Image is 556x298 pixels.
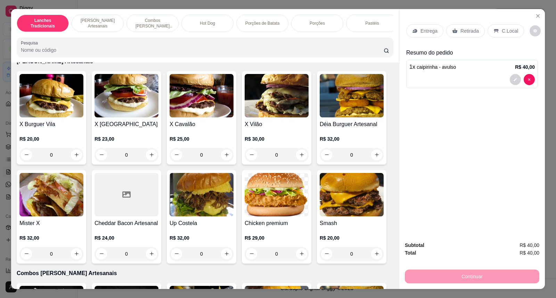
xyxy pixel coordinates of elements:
[417,64,456,70] span: caipirinha - avulso
[365,20,379,26] p: Pastéis
[17,269,393,278] p: Combos [PERSON_NAME] Artesanais
[320,173,384,216] img: product-image
[321,149,332,160] button: decrease-product-quantity
[19,234,83,241] p: R$ 32,00
[19,219,83,227] h4: Mister X
[320,219,384,227] h4: Smash
[221,248,232,259] button: increase-product-quantity
[371,248,382,259] button: increase-product-quantity
[19,173,83,216] img: product-image
[21,248,32,259] button: decrease-product-quantity
[71,248,82,259] button: increase-product-quantity
[245,74,309,117] img: product-image
[510,74,521,85] button: decrease-product-quantity
[420,27,438,34] p: Entrega
[77,18,118,29] p: [PERSON_NAME] Artesanais
[371,149,382,160] button: increase-product-quantity
[19,120,83,129] h4: X Burguer Vila
[23,18,63,29] p: Lanches Tradicionais
[19,135,83,142] p: R$ 20,00
[532,10,543,22] button: Close
[520,249,539,257] span: R$ 40,00
[146,248,157,259] button: increase-product-quantity
[95,219,158,227] h4: Cheddar Bacon Artesanal
[245,219,309,227] h4: Chicken premium
[170,74,234,117] img: product-image
[520,241,539,249] span: R$ 40,00
[405,250,416,256] strong: Total
[296,248,307,259] button: increase-product-quantity
[95,74,158,117] img: product-image
[200,20,215,26] p: Hot Dog
[95,120,158,129] h4: X [GEOGRAPHIC_DATA]
[321,248,332,259] button: decrease-product-quantity
[132,18,173,29] p: Combos [PERSON_NAME] Artesanais
[96,248,107,259] button: decrease-product-quantity
[515,64,535,71] p: R$ 40,00
[95,234,158,241] p: R$ 24,00
[245,135,309,142] p: R$ 30,00
[21,40,40,46] label: Pesquisa
[502,27,518,34] p: C.Local
[245,173,309,216] img: product-image
[320,135,384,142] p: R$ 32,00
[320,74,384,117] img: product-image
[21,47,384,53] input: Pesquisa
[320,234,384,241] p: R$ 20,00
[405,242,424,248] strong: Subtotal
[246,248,257,259] button: decrease-product-quantity
[460,27,479,34] p: Retirada
[170,120,234,129] h4: X Cavalão
[406,49,538,57] p: Resumo do pedido
[170,234,234,241] p: R$ 32,00
[95,135,158,142] p: R$ 23,00
[170,135,234,142] p: R$ 25,00
[19,74,83,117] img: product-image
[320,120,384,129] h4: Déia Burguer Artesanal
[245,120,309,129] h4: X Vilão
[170,173,234,216] img: product-image
[245,234,309,241] p: R$ 29,00
[171,248,182,259] button: decrease-product-quantity
[524,74,535,85] button: decrease-product-quantity
[409,63,456,71] p: 1 x
[245,20,280,26] p: Porções de Batata
[310,20,325,26] p: Porções
[170,219,234,227] h4: Up Costela
[530,25,541,36] button: decrease-product-quantity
